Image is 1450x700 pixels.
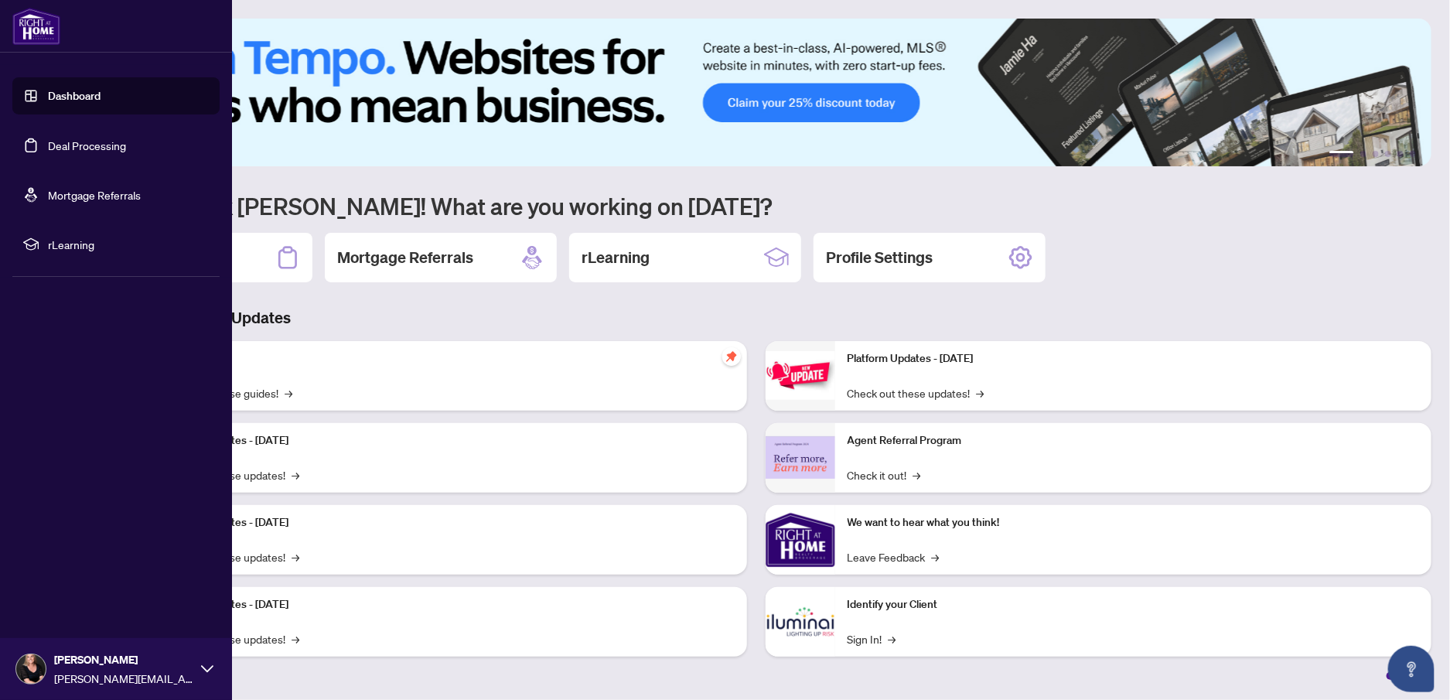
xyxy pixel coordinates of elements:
span: pushpin [722,347,741,366]
a: Dashboard [48,89,101,103]
a: Check it out!→ [848,466,921,483]
img: Slide 0 [80,19,1432,166]
span: [PERSON_NAME] [54,651,193,668]
span: rLearning [48,236,209,253]
p: We want to hear what you think! [848,514,1420,531]
button: 5 [1397,151,1404,157]
img: Identify your Client [766,587,835,657]
img: Platform Updates - June 23, 2025 [766,351,835,400]
h3: Brokerage & Industry Updates [80,307,1431,329]
p: Platform Updates - [DATE] [162,596,735,613]
span: → [889,630,896,647]
p: Agent Referral Program [848,432,1420,449]
a: Sign In!→ [848,630,896,647]
span: → [913,466,921,483]
img: Profile Icon [16,654,46,684]
button: 1 [1329,151,1354,157]
button: 3 [1373,151,1379,157]
button: 6 [1410,151,1416,157]
img: We want to hear what you think! [766,505,835,575]
a: Mortgage Referrals [48,188,141,202]
button: 4 [1385,151,1391,157]
a: Check out these updates!→ [848,384,984,401]
a: Leave Feedback→ [848,548,940,565]
p: Platform Updates - [DATE] [162,514,735,531]
span: → [977,384,984,401]
button: 2 [1360,151,1366,157]
p: Self-Help [162,350,735,367]
h2: Profile Settings [826,247,933,268]
a: Deal Processing [48,138,126,152]
h2: rLearning [582,247,650,268]
span: → [285,384,292,401]
img: logo [12,8,60,45]
span: [PERSON_NAME][EMAIL_ADDRESS][PERSON_NAME][DOMAIN_NAME] [54,670,193,687]
span: → [292,630,299,647]
p: Identify your Client [848,596,1420,613]
h1: Welcome back [PERSON_NAME]! What are you working on [DATE]? [80,191,1431,220]
span: → [292,548,299,565]
span: → [292,466,299,483]
p: Platform Updates - [DATE] [162,432,735,449]
img: Agent Referral Program [766,436,835,479]
h2: Mortgage Referrals [337,247,473,268]
p: Platform Updates - [DATE] [848,350,1420,367]
span: → [932,548,940,565]
button: Open asap [1388,646,1435,692]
